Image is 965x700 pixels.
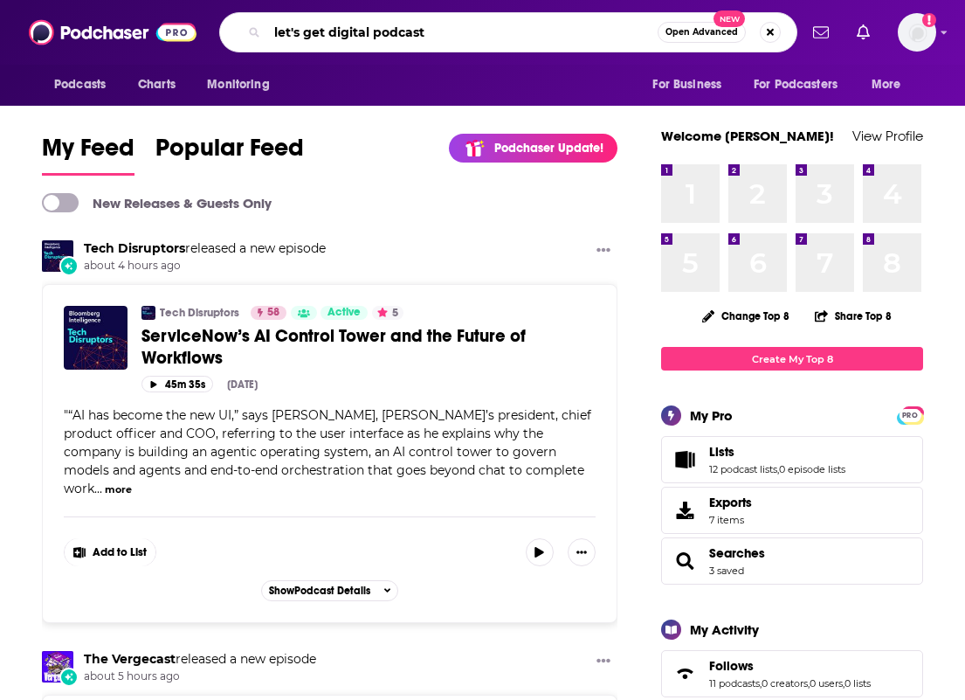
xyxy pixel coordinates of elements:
img: Tech Disruptors [42,240,73,272]
span: For Podcasters [754,73,837,97]
a: ServiceNow’s AI Control Tower and the Future of Workflows [141,325,596,369]
span: For Business [652,73,721,97]
span: Monitoring [207,73,269,97]
span: , [760,677,762,690]
span: Logged in as Isabellaoidem [898,13,936,52]
p: Podchaser Update! [494,141,603,156]
span: Searches [709,545,765,561]
a: View Profile [852,128,923,144]
span: Exports [667,498,702,523]
button: open menu [742,68,863,101]
button: Show profile menu [898,13,936,52]
a: Create My Top 8 [661,347,923,371]
span: ... [94,481,102,496]
span: Follows [709,658,754,674]
span: Searches [661,537,923,585]
span: " [64,407,591,496]
span: Show Podcast Details [269,585,370,597]
button: open menu [195,68,292,101]
a: 58 [251,306,286,320]
a: Show notifications dropdown [806,17,836,47]
button: more [105,482,132,497]
h3: released a new episode [84,651,316,668]
span: My Feed [42,133,134,173]
a: 12 podcast lists [709,463,777,475]
button: Show More Button [589,651,617,673]
a: Follows [709,658,871,674]
a: 0 lists [844,677,871,690]
input: Search podcasts, credits, & more... [267,18,658,46]
button: Show More Button [589,240,617,262]
span: Lists [709,444,734,460]
img: Podchaser - Follow, Share and Rate Podcasts [29,16,196,49]
span: Exports [709,495,752,510]
span: Open Advanced [665,28,738,37]
div: Search podcasts, credits, & more... [219,12,797,52]
img: Tech Disruptors [141,306,155,320]
button: Show More Button [65,538,155,566]
span: Popular Feed [155,133,304,173]
a: New Releases & Guests Only [42,193,272,212]
a: Lists [709,444,845,460]
button: open menu [42,68,128,101]
a: Tech Disruptors [160,306,239,320]
span: Follows [661,650,923,697]
a: PRO [900,408,920,421]
img: User Profile [898,13,936,52]
h3: released a new episode [84,240,326,257]
a: Charts [127,68,186,101]
button: open menu [640,68,743,101]
span: “AI has become the new UI,” says [PERSON_NAME], [PERSON_NAME]’s president, chief product officer ... [64,407,591,496]
button: Share Top 8 [814,299,893,333]
a: 0 users [810,677,843,690]
a: 3 saved [709,565,744,577]
a: My Feed [42,133,134,176]
div: New Episode [59,256,79,275]
span: , [843,677,844,690]
a: 0 creators [762,677,808,690]
span: , [777,463,779,475]
a: Lists [667,447,702,472]
span: Charts [138,73,176,97]
span: PRO [900,409,920,422]
span: 58 [267,304,279,322]
span: ServiceNow’s AI Control Tower and the Future of Workflows [141,325,526,369]
img: The Vergecast [42,651,73,683]
button: Change Top 8 [692,305,800,327]
a: Popular Feed [155,133,304,176]
div: My Activity [690,621,759,638]
a: 0 episode lists [779,463,845,475]
a: 11 podcasts [709,677,760,690]
button: open menu [859,68,923,101]
div: My Pro [690,407,733,424]
a: Tech Disruptors [84,240,185,256]
a: Exports [661,487,923,534]
button: Show More Button [568,538,596,566]
img: ServiceNow’s AI Control Tower and the Future of Workflows [64,306,128,370]
a: Welcome [PERSON_NAME]! [661,128,834,144]
span: Lists [661,436,923,483]
span: More [872,73,901,97]
a: The Vergecast [84,651,176,667]
div: [DATE] [227,378,258,391]
svg: Add a profile image [922,13,936,27]
button: Open AdvancedNew [658,22,746,43]
span: about 5 hours ago [84,669,316,684]
span: Podcasts [54,73,106,97]
a: Follows [667,662,702,686]
span: 7 items [709,514,752,526]
span: about 4 hours ago [84,259,326,274]
span: Add to List [93,546,147,559]
button: ShowPodcast Details [261,580,399,601]
span: , [808,677,810,690]
span: Active [327,304,361,322]
button: 5 [372,306,403,320]
div: New Episode [59,668,79,687]
button: 45m 35s [141,376,213,392]
span: New [713,10,745,27]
